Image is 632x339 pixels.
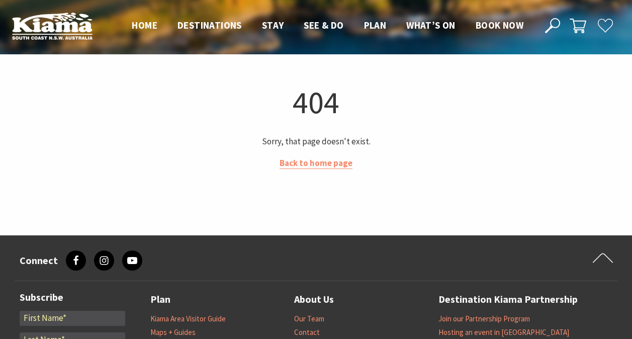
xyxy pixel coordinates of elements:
[150,327,196,337] a: Maps + Guides
[406,19,456,31] span: What’s On
[20,291,125,303] h3: Subscribe
[294,291,334,308] a: About Us
[262,19,284,31] span: Stay
[150,291,170,308] a: Plan
[150,314,226,324] a: Kiama Area Visitor Guide
[476,19,523,31] span: Book now
[12,12,93,40] img: Kiama Logo
[280,157,352,169] a: Back to home page
[438,314,530,324] a: Join our Partnership Program
[122,18,533,34] nav: Main Menu
[19,82,614,123] h1: 404
[294,314,324,324] a: Our Team
[304,19,343,31] span: See & Do
[20,255,58,267] h3: Connect
[20,311,125,326] input: First Name*
[177,19,242,31] span: Destinations
[19,135,614,148] p: Sorry, that page doesn't exist.
[438,291,578,308] a: Destination Kiama Partnership
[294,327,320,337] a: Contact
[364,19,387,31] span: Plan
[132,19,157,31] span: Home
[438,327,569,337] a: Hosting an event in [GEOGRAPHIC_DATA]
